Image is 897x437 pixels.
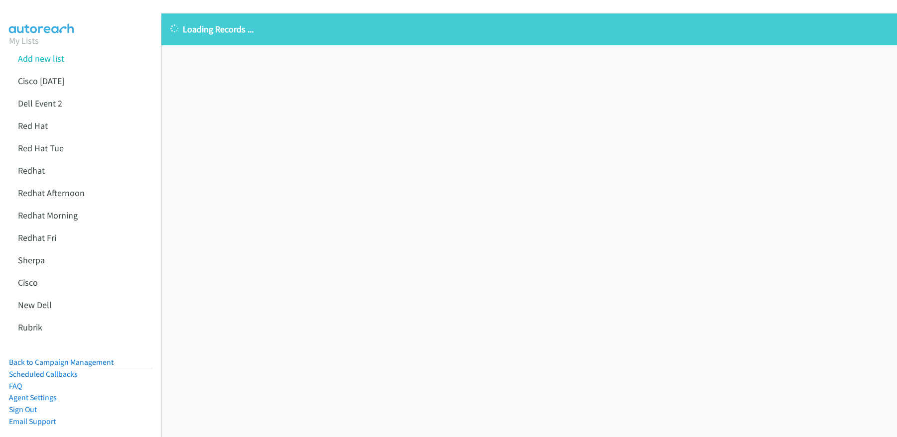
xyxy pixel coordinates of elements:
[18,254,45,266] a: Sherpa
[9,381,22,391] a: FAQ
[170,22,888,36] p: Loading Records ...
[18,142,64,154] a: Red Hat Tue
[9,405,37,414] a: Sign Out
[18,98,62,109] a: Dell Event 2
[18,75,64,87] a: Cisco [DATE]
[18,299,52,311] a: New Dell
[18,232,56,243] a: Redhat Fri
[9,357,114,367] a: Back to Campaign Management
[9,393,57,402] a: Agent Settings
[18,120,48,131] a: Red Hat
[18,53,64,64] a: Add new list
[18,165,45,176] a: Redhat
[18,277,38,288] a: Cisco
[18,187,85,199] a: Redhat Afternoon
[18,210,78,221] a: Redhat Morning
[9,35,39,46] a: My Lists
[9,369,78,379] a: Scheduled Callbacks
[9,417,56,426] a: Email Support
[18,322,42,333] a: Rubrik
